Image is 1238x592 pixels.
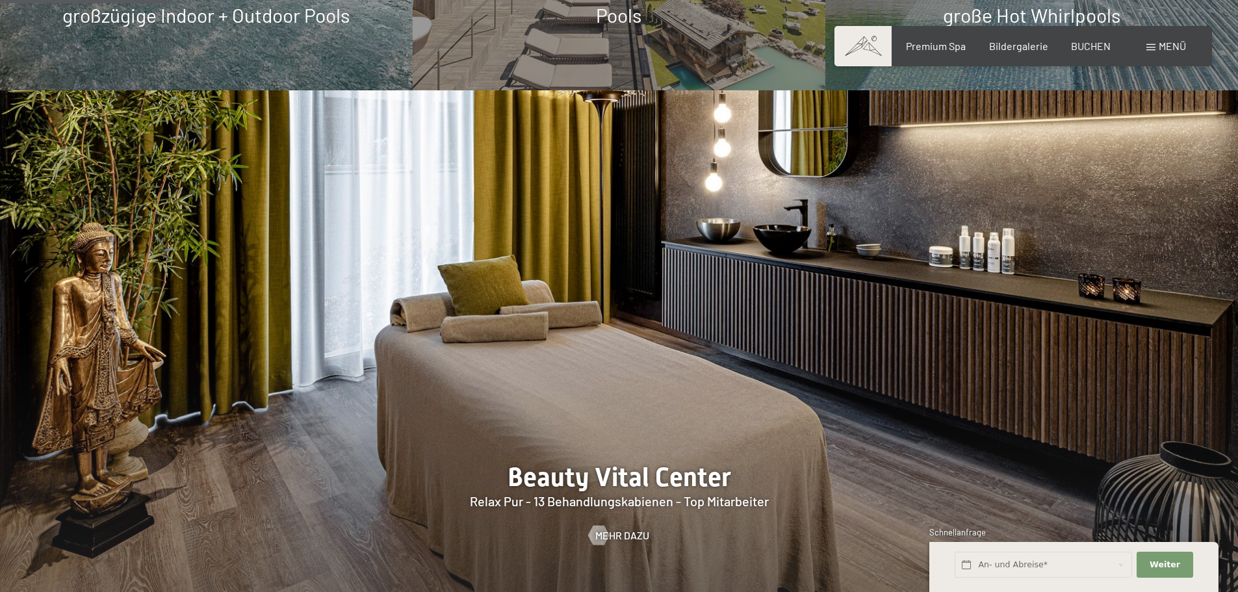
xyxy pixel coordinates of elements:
span: Schnellanfrage [929,527,986,537]
a: Mehr dazu [589,528,649,543]
span: Pools [596,3,641,27]
span: Menü [1159,40,1186,52]
span: Mehr dazu [595,528,649,543]
a: Premium Spa [906,40,966,52]
button: Weiter [1137,552,1193,578]
span: großzügige Indoor + Outdoor Pools [62,3,350,27]
a: Bildergalerie [989,40,1048,52]
span: große Hot Whirlpools [943,3,1120,27]
span: Weiter [1150,559,1180,571]
a: BUCHEN [1071,40,1111,52]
